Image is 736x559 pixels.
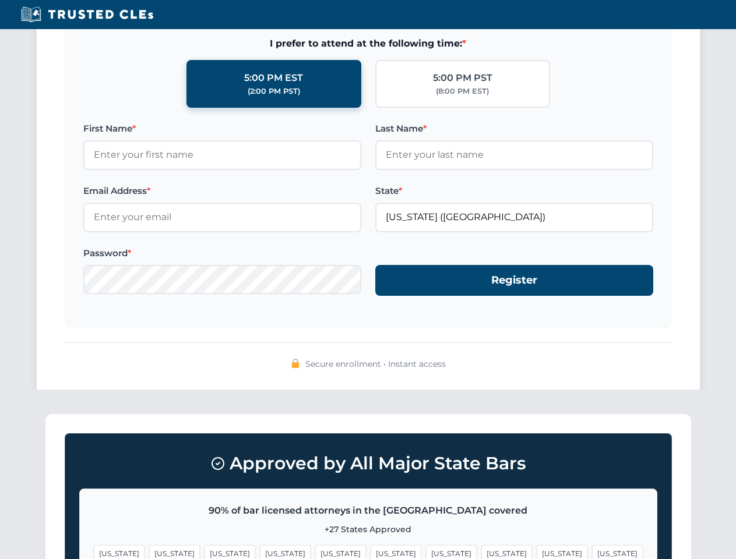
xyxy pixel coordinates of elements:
[83,140,361,169] input: Enter your first name
[375,203,653,232] input: Florida (FL)
[83,203,361,232] input: Enter your email
[433,70,492,86] div: 5:00 PM PST
[375,265,653,296] button: Register
[248,86,300,97] div: (2:00 PM PST)
[83,184,361,198] label: Email Address
[94,503,643,518] p: 90% of bar licensed attorneys in the [GEOGRAPHIC_DATA] covered
[375,122,653,136] label: Last Name
[375,140,653,169] input: Enter your last name
[305,358,446,370] span: Secure enrollment • Instant access
[83,246,361,260] label: Password
[83,122,361,136] label: First Name
[79,448,657,479] h3: Approved by All Major State Bars
[83,36,653,51] span: I prefer to attend at the following time:
[291,359,300,368] img: 🔒
[17,6,157,23] img: Trusted CLEs
[436,86,489,97] div: (8:00 PM EST)
[375,184,653,198] label: State
[244,70,303,86] div: 5:00 PM EST
[94,523,643,536] p: +27 States Approved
